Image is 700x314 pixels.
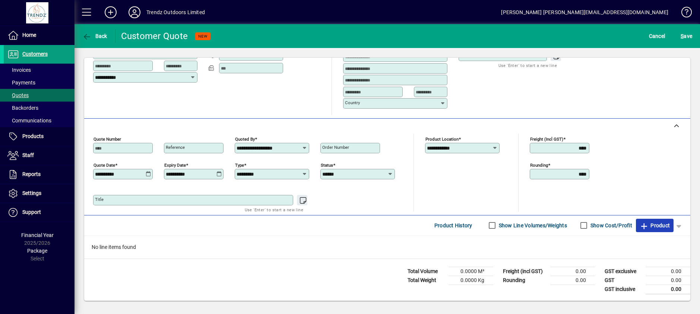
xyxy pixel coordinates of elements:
div: Customer Quote [121,30,188,42]
mat-label: Expiry date [164,162,186,167]
span: Support [22,209,41,215]
mat-label: Quote number [94,136,121,141]
span: Backorders [7,105,38,111]
mat-label: Country [345,100,360,105]
td: GST exclusive [601,267,646,276]
button: Cancel [647,29,667,43]
td: Total Weight [404,276,449,285]
td: 0.00 [646,285,690,294]
span: Reports [22,171,41,177]
span: Quotes [7,92,29,98]
label: Show Line Volumes/Weights [497,222,567,229]
span: NEW [198,34,208,39]
mat-label: Product location [425,136,459,141]
app-page-header-button: Back [75,29,115,43]
button: Product [636,219,674,232]
div: No line items found [84,236,690,259]
a: Backorders [4,102,75,114]
td: 0.00 [550,276,595,285]
a: Settings [4,184,75,203]
td: 0.0000 Kg [449,276,493,285]
mat-label: Order number [322,145,349,150]
a: Knowledge Base [676,1,691,26]
div: [PERSON_NAME] [PERSON_NAME][EMAIL_ADDRESS][DOMAIN_NAME] [501,6,668,18]
a: Payments [4,76,75,89]
td: GST inclusive [601,285,646,294]
span: Products [22,133,44,139]
div: Trendz Outdoors Limited [146,6,205,18]
mat-hint: Use 'Enter' to start a new line [498,61,557,70]
td: 0.00 [646,267,690,276]
mat-label: Quoted by [235,136,255,141]
span: S [681,33,684,39]
mat-label: Freight (incl GST) [530,136,563,141]
span: Home [22,32,36,38]
td: GST [601,276,646,285]
span: Payments [7,80,35,86]
button: Add [99,6,123,19]
span: Invoices [7,67,31,73]
span: Package [27,248,47,254]
label: Show Cost/Profit [589,222,632,229]
span: Settings [22,190,41,196]
td: 0.00 [646,276,690,285]
a: Communications [4,114,75,127]
a: Invoices [4,64,75,76]
td: 0.0000 M³ [449,267,493,276]
a: Reports [4,165,75,184]
span: Financial Year [21,232,54,238]
button: Back [80,29,109,43]
mat-label: Reference [166,145,185,150]
a: Quotes [4,89,75,102]
td: Rounding [499,276,550,285]
td: 0.00 [550,267,595,276]
a: Support [4,203,75,222]
mat-label: Type [235,162,244,167]
a: Home [4,26,75,45]
button: Product History [431,219,475,232]
span: Communications [7,118,51,124]
td: Freight (incl GST) [499,267,550,276]
button: Profile [123,6,146,19]
span: Back [82,33,107,39]
span: Product [640,220,670,231]
span: Cancel [649,30,665,42]
mat-label: Title [95,197,104,202]
span: Customers [22,51,48,57]
mat-hint: Use 'Enter' to start a new line [245,205,303,214]
span: ave [681,30,692,42]
a: Products [4,127,75,146]
a: Staff [4,146,75,165]
button: Save [679,29,694,43]
td: Total Volume [404,267,449,276]
span: Staff [22,152,34,158]
mat-label: Status [321,162,333,167]
mat-label: Quote date [94,162,115,167]
span: Product History [434,220,472,231]
mat-label: Rounding [530,162,548,167]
